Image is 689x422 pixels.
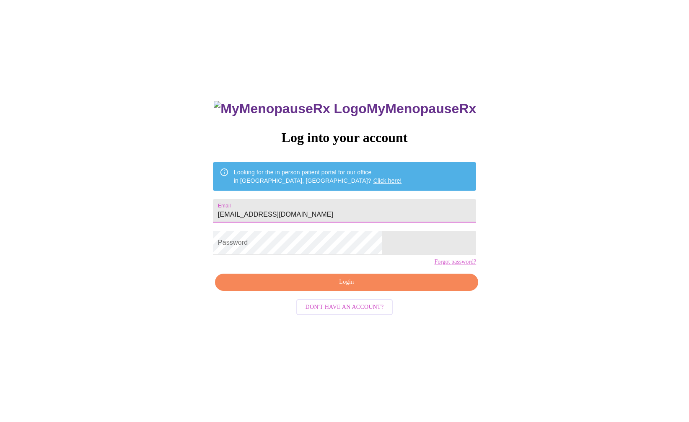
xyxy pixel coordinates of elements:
div: Looking for the in person patient portal for our office in [GEOGRAPHIC_DATA], [GEOGRAPHIC_DATA]? [234,165,402,188]
button: Don't have an account? [296,299,393,316]
img: MyMenopauseRx Logo [214,101,366,117]
span: Don't have an account? [306,302,384,313]
a: Don't have an account? [294,303,395,310]
span: Login [225,277,469,287]
h3: Log into your account [213,130,476,145]
h3: MyMenopauseRx [214,101,476,117]
a: Click here! [373,177,402,184]
button: Login [215,274,478,291]
a: Forgot password? [434,259,476,265]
